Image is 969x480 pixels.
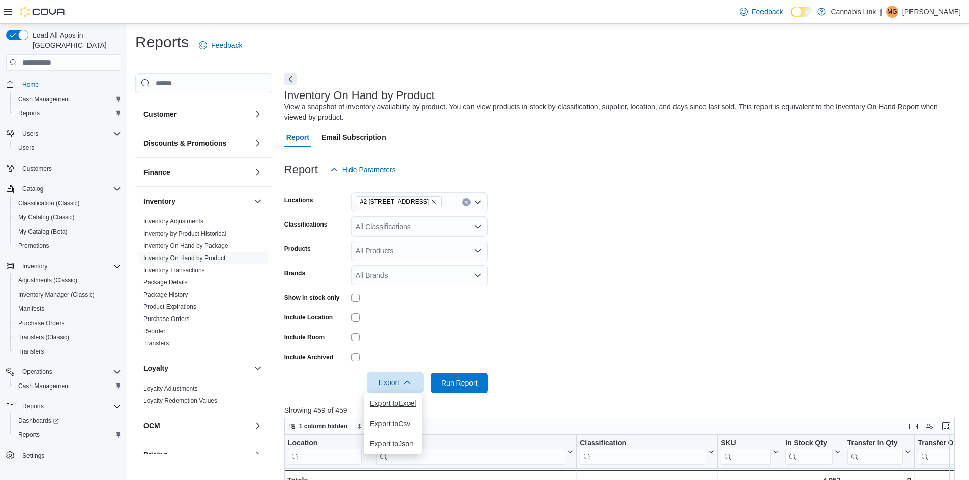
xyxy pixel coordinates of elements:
[284,333,325,341] label: Include Room
[907,420,920,432] button: Keyboard shortcuts
[10,413,125,428] a: Dashboards
[736,2,787,22] a: Feedback
[284,89,435,102] h3: Inventory On Hand by Product
[143,196,250,206] button: Inventory
[2,182,125,196] button: Catalog
[721,439,779,465] button: SKU
[143,138,226,148] h3: Discounts & Promotions
[14,211,79,223] a: My Catalog (Classic)
[14,107,121,119] span: Reports
[18,382,70,390] span: Cash Management
[14,274,81,286] a: Adjustments (Classic)
[360,197,429,207] span: #2 [STREET_ADDRESS]
[14,429,44,441] a: Reports
[252,420,264,432] button: OCM
[22,165,52,173] span: Customers
[10,379,125,393] button: Cash Management
[18,242,49,250] span: Promotions
[14,429,121,441] span: Reports
[2,161,125,176] button: Customers
[143,421,250,431] button: OCM
[143,339,169,347] span: Transfers
[143,196,175,206] h3: Inventory
[143,315,190,323] span: Purchase Orders
[143,340,169,347] a: Transfers
[135,382,272,411] div: Loyalty
[18,400,121,412] span: Reports
[252,362,264,374] button: Loyalty
[2,399,125,413] button: Reports
[18,213,75,221] span: My Catalog (Classic)
[143,385,198,392] a: Loyalty Adjustments
[441,378,478,388] span: Run Report
[285,420,351,432] button: 1 column hidden
[580,439,706,449] div: Classification
[14,211,121,223] span: My Catalog (Classic)
[370,440,416,448] span: Export to Json
[474,198,482,206] button: Open list of options
[721,439,771,465] div: SKU URL
[370,399,416,407] span: Export to Excel
[18,400,48,412] button: Reports
[791,7,812,17] input: Dark Mode
[14,414,63,427] a: Dashboards
[18,305,44,313] span: Manifests
[14,289,99,301] a: Inventory Manager (Classic)
[18,127,121,140] span: Users
[143,167,170,177] h3: Finance
[2,448,125,463] button: Settings
[880,6,882,18] p: |
[373,372,418,393] span: Export
[785,439,833,449] div: In Stock Qty
[10,210,125,225] button: My Catalog (Classic)
[14,414,121,427] span: Dashboards
[28,30,121,50] span: Load All Apps in [GEOGRAPHIC_DATA]
[2,126,125,141] button: Users
[288,439,370,465] button: Location
[143,278,188,286] span: Package Details
[18,366,56,378] button: Operations
[364,413,422,434] button: Export toCsv
[14,197,84,209] a: Classification (Classic)
[940,420,952,432] button: Enter fullscreen
[143,109,250,119] button: Customer
[284,353,333,361] label: Include Archived
[462,198,471,206] button: Clear input
[20,7,66,17] img: Cova
[252,195,264,207] button: Inventory
[2,365,125,379] button: Operations
[18,291,95,299] span: Inventory Manager (Classic)
[18,183,121,195] span: Catalog
[14,345,121,358] span: Transfers
[143,303,196,310] a: Product Expirations
[284,73,297,85] button: Next
[18,95,70,103] span: Cash Management
[143,242,228,249] a: Inventory On Hand by Package
[284,313,333,322] label: Include Location
[143,291,188,298] a: Package History
[143,254,225,262] a: Inventory On Hand by Product
[18,347,44,356] span: Transfers
[252,449,264,461] button: Pricing
[299,422,347,430] span: 1 column hidden
[14,226,121,238] span: My Catalog (Beta)
[10,92,125,106] button: Cash Management
[14,303,121,315] span: Manifests
[143,267,205,274] a: Inventory Transactions
[143,328,165,335] a: Reorder
[785,439,841,465] button: In Stock Qty
[135,32,189,52] h1: Reports
[10,141,125,155] button: Users
[10,106,125,120] button: Reports
[143,230,226,238] span: Inventory by Product Historical
[143,421,160,431] h3: OCM
[10,273,125,287] button: Adjustments (Classic)
[14,345,48,358] a: Transfers
[356,196,442,207] span: #2 1149 Western Rd.
[143,217,203,226] span: Inventory Adjustments
[580,439,706,465] div: Classification
[143,242,228,250] span: Inventory On Hand by Package
[10,196,125,210] button: Classification (Classic)
[18,431,40,439] span: Reports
